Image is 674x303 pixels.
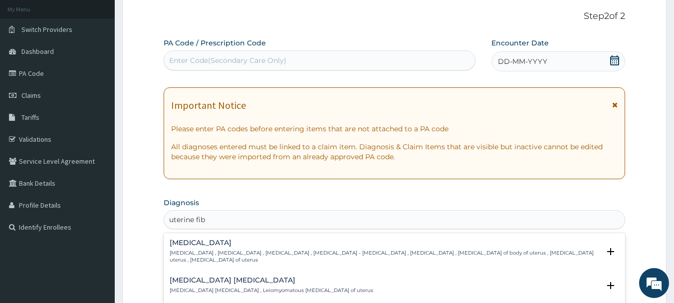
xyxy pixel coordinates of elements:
p: Step 2 of 2 [164,11,626,22]
textarea: Type your message and hit 'Enter' [5,199,190,234]
h1: Important Notice [171,100,246,111]
p: [MEDICAL_DATA] , [MEDICAL_DATA] , [MEDICAL_DATA] , [MEDICAL_DATA] - [MEDICAL_DATA] , [MEDICAL_DAT... [170,250,600,264]
div: Chat with us now [52,56,168,69]
img: d_794563401_company_1708531726252_794563401 [18,50,40,75]
h4: [MEDICAL_DATA] [MEDICAL_DATA] [170,277,373,284]
i: open select status [605,246,617,258]
label: Encounter Date [491,38,549,48]
div: Enter Code(Secondary Care Only) [169,55,286,65]
span: Claims [21,91,41,100]
p: [MEDICAL_DATA] [MEDICAL_DATA] , Leiomyomatous [MEDICAL_DATA] of uterus [170,287,373,294]
i: open select status [605,280,617,292]
span: Switch Providers [21,25,72,34]
span: We're online! [58,89,138,190]
div: Minimize live chat window [164,5,188,29]
h4: [MEDICAL_DATA] [170,239,600,247]
span: DD-MM-YYYY [498,56,547,66]
span: Dashboard [21,47,54,56]
p: Please enter PA codes before entering items that are not attached to a PA code [171,124,618,134]
p: All diagnoses entered must be linked to a claim item. Diagnosis & Claim Items that are visible bu... [171,142,618,162]
label: Diagnosis [164,198,199,208]
label: PA Code / Prescription Code [164,38,266,48]
span: Tariffs [21,113,39,122]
